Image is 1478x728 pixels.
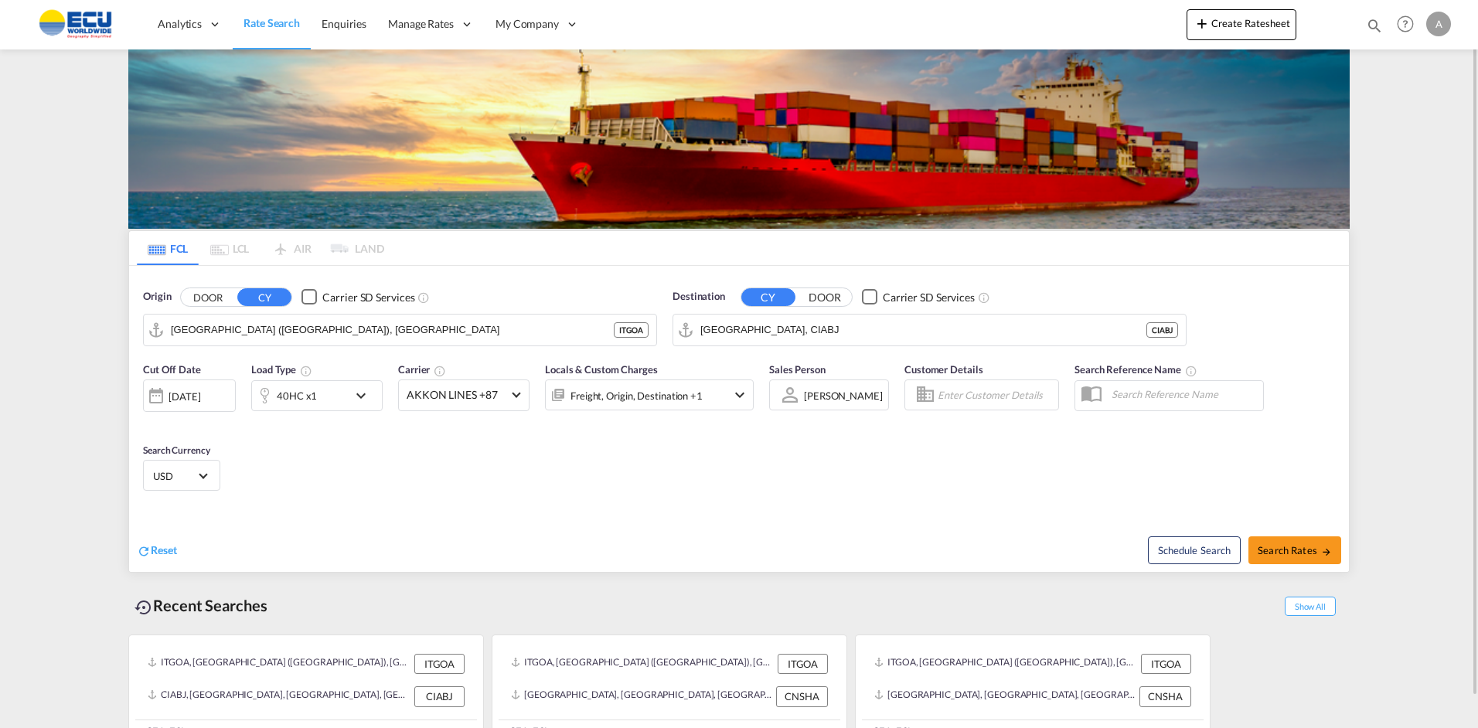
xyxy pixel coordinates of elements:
md-select: Sales Person: Andrea Tumiati [802,384,884,407]
span: Carrier [398,363,446,376]
span: AKKON LINES +87 [407,387,507,403]
img: LCL+%26+FCL+BACKGROUND.png [128,49,1350,229]
span: My Company [496,16,559,32]
div: Carrier SD Services [883,290,975,305]
md-checkbox: Checkbox No Ink [301,289,414,305]
md-icon: icon-backup-restore [135,598,153,617]
md-select: Select Currency: $ USDUnited States Dollar [152,464,212,487]
div: Freight Origin Destination Factory Stuffing [570,385,703,407]
div: CNSHA [1139,686,1191,706]
md-tab-item: FCL [137,231,199,265]
button: DOOR [798,288,852,306]
md-icon: icon-chevron-down [352,386,378,405]
md-input-container: Abidjan, CIABJ [673,315,1186,345]
div: [PERSON_NAME] [804,390,883,402]
span: Analytics [158,16,202,32]
span: Show All [1285,597,1336,616]
div: ITGOA [1141,654,1191,674]
span: Help [1392,11,1418,37]
div: Recent Searches [128,588,274,623]
md-pagination-wrapper: Use the left and right arrow keys to navigate between tabs [137,231,384,265]
div: icon-refreshReset [137,543,177,560]
button: Search Ratesicon-arrow-right [1248,536,1341,564]
div: 40HC x1 [277,385,317,407]
div: CNSHA, Shanghai, China, Greater China & Far East Asia, Asia Pacific [874,686,1136,706]
div: CIABJ [414,686,465,706]
span: Origin [143,289,171,304]
div: CNSHA [776,686,828,706]
span: Reset [151,543,177,556]
div: [DATE] [169,390,200,403]
md-icon: Unchecked: Search for CY (Container Yard) services for all selected carriers.Checked : Search for... [978,291,990,304]
img: 6cccb1402a9411edb762cf9624ab9cda.png [23,7,128,42]
span: Search Currency [143,444,210,456]
div: [DATE] [143,379,236,412]
md-icon: icon-magnify [1366,17,1383,34]
md-datepicker: Select [143,410,155,431]
button: icon-plus 400-fgCreate Ratesheet [1187,9,1296,40]
div: ITGOA [414,654,465,674]
button: CY [741,288,795,306]
md-icon: icon-chevron-down [730,386,749,404]
md-icon: icon-information-outline [300,365,312,377]
span: Enquiries [322,17,366,30]
span: Destination [673,289,725,304]
div: Help [1392,11,1426,39]
input: Search by Port [171,318,614,342]
input: Enter Customer Details [938,383,1054,407]
input: Search by Port [700,318,1146,342]
button: CY [237,288,291,306]
button: DOOR [181,288,235,306]
div: A [1426,12,1451,36]
div: Carrier SD Services [322,290,414,305]
div: ITGOA, Genova (Genoa), Italy, Southern Europe, Europe [148,654,410,674]
div: ITGOA, Genova (Genoa), Italy, Southern Europe, Europe [874,654,1137,674]
div: icon-magnify [1366,17,1383,40]
div: ITGOA, Genova (Genoa), Italy, Southern Europe, Europe [511,654,774,674]
div: ITGOA [614,322,649,338]
span: USD [153,469,196,483]
div: CIABJ, Abidjan, Côte d'Ivoire, Western Africa, Africa [148,686,410,706]
md-checkbox: Checkbox No Ink [862,289,975,305]
span: Customer Details [904,363,982,376]
div: 40HC x1icon-chevron-down [251,380,383,411]
md-icon: Unchecked: Search for CY (Container Yard) services for all selected carriers.Checked : Search for... [417,291,430,304]
span: Sales Person [769,363,826,376]
md-input-container: Genova (Genoa), ITGOA [144,315,656,345]
div: CNSHA, Shanghai, China, Greater China & Far East Asia, Asia Pacific [511,686,772,706]
span: Search Reference Name [1074,363,1197,376]
span: Cut Off Date [143,363,201,376]
div: Origin DOOR CY Checkbox No InkUnchecked: Search for CY (Container Yard) services for all selected... [129,266,1349,572]
span: Load Type [251,363,312,376]
input: Search Reference Name [1104,383,1263,406]
div: Freight Origin Destination Factory Stuffingicon-chevron-down [545,379,754,410]
span: Search Rates [1258,544,1332,556]
span: Manage Rates [388,16,454,32]
md-icon: icon-arrow-right [1321,546,1332,557]
md-icon: Your search will be saved by the below given name [1185,365,1197,377]
button: Note: By default Schedule search will only considerorigin ports, destination ports and cut off da... [1148,536,1241,564]
md-icon: The selected Trucker/Carrierwill be displayed in the rate results If the rates are from another f... [434,365,446,377]
div: ITGOA [778,654,828,674]
span: Rate Search [243,16,300,29]
span: Locals & Custom Charges [545,363,658,376]
div: CIABJ [1146,322,1178,338]
md-icon: icon-refresh [137,544,151,558]
md-icon: icon-plus 400-fg [1193,14,1211,32]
